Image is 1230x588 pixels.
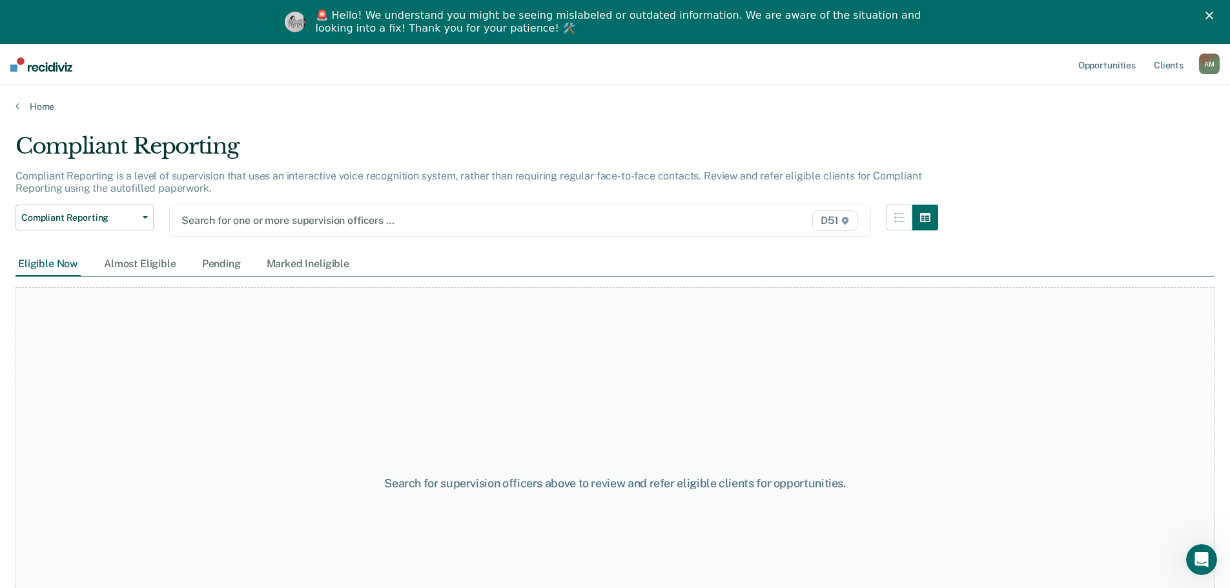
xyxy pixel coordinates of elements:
[202,35,229,54] button: 2
[173,35,196,54] button: 1
[285,12,305,32] img: Profile image for Kim
[443,19,451,27] div: Close survey
[88,58,210,66] div: 1 - Not at all
[294,35,320,54] button: 5
[101,252,179,276] div: Almost Eligible
[88,17,386,28] div: How satisfied are you with your experience using Recidiviz?
[57,13,77,34] img: Profile image for Kim
[15,101,1215,112] a: Home
[15,252,81,276] div: Eligible Now
[1205,12,1218,19] div: Close
[1186,544,1217,575] iframe: Intercom live chat
[283,58,405,66] div: 5 - Extremely
[235,35,258,54] button: 3
[1151,44,1186,85] a: Clients
[264,252,352,276] div: Marked Ineligible
[15,170,921,194] p: Compliant Reporting is a level of supervision that uses an interactive voice recognition system, ...
[265,35,287,54] button: 4
[1076,44,1138,85] a: Opportunities
[15,133,938,170] div: Compliant Reporting
[10,57,72,72] img: Recidiviz
[316,476,915,491] div: Search for supervision officers above to review and refer eligible clients for opportunities.
[316,9,925,35] div: 🚨 Hello! We understand you might be seeing mislabeled or outdated information. We are aware of th...
[1199,54,1220,74] div: A M
[200,252,243,276] div: Pending
[1199,54,1220,74] button: AM
[15,205,154,230] button: Compliant Reporting
[812,210,857,231] span: D51
[21,212,138,223] span: Compliant Reporting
